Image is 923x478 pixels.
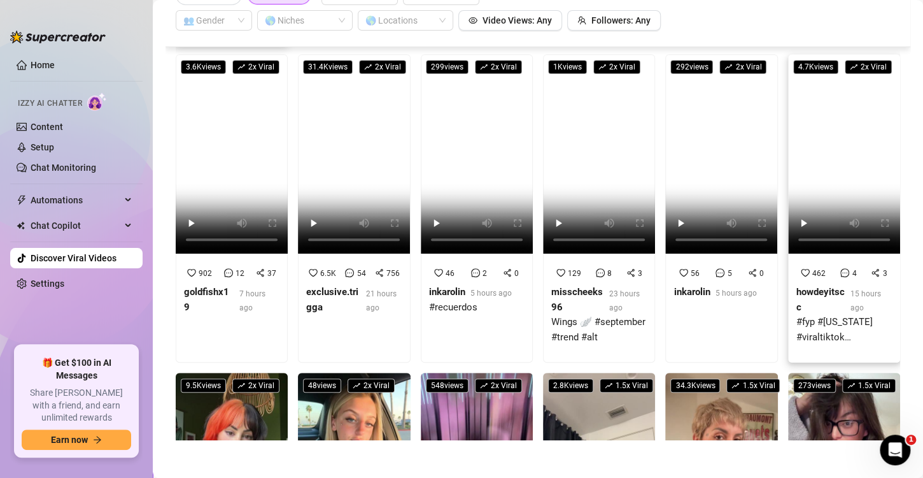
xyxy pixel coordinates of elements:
span: 34.3K views [670,379,720,393]
span: 1K views [548,60,587,74]
a: 4.7Kviewsrise2x Viral46243howdeyitscc15 hours ago#fyp #[US_STATE] #viraltiktok #september #throat [788,54,900,363]
img: logo-BBDzfeDw.svg [10,31,106,43]
span: 3 [882,269,887,278]
span: rise [605,382,612,389]
span: 129 [568,269,581,278]
a: 3.6Kviewsrise2x Viral9021237goldfishx197 hours ago [176,54,288,363]
span: 2 [483,269,487,278]
span: 31.4K views [303,60,353,74]
span: team [577,16,586,25]
span: 48 views [303,379,341,393]
span: message [596,268,605,277]
a: 31.4Kviewsrise2x Viral6.5K54756exclusive.trigga21 hours ago [298,54,410,363]
span: message [840,268,849,277]
span: rise [237,63,245,71]
span: rise [237,382,245,389]
span: 548 views [426,379,469,393]
strong: misscheeks96 [551,286,603,313]
span: rise [364,63,372,71]
span: share-alt [871,268,880,277]
span: 2 x Viral [359,60,406,74]
button: Video Views: Any [458,10,562,31]
span: Followers: Any [591,15,651,25]
span: 902 [199,269,212,278]
span: 37 [267,269,276,278]
span: thunderbolt [17,195,27,205]
span: rise [724,63,732,71]
span: 2 x Viral [719,60,766,74]
span: heart [801,268,810,277]
span: 1.5 x Viral [600,379,653,393]
span: Video Views: Any [483,15,552,25]
div: #recuerdos [429,300,512,315]
span: rise [480,63,488,71]
span: 2 x Viral [232,60,279,74]
span: rise [480,382,488,389]
span: 1 [906,435,916,445]
span: 1.5 x Viral [726,379,780,393]
span: heart [679,268,688,277]
img: Chat Copilot [17,221,25,230]
span: 3.6K views [181,60,226,74]
span: 8 [607,269,612,278]
span: 56 [691,269,700,278]
a: Home [31,60,55,70]
span: 2 x Viral [475,60,522,74]
span: 4 [852,269,856,278]
span: Automations [31,190,121,210]
span: rise [598,63,606,71]
strong: goldfishx19 [184,286,229,313]
strong: exclusive.trigga [306,286,358,313]
span: 15 hours ago [850,289,880,312]
span: 462 [812,269,826,278]
span: 6.5K [320,269,336,278]
span: share-alt [256,268,265,277]
span: 299 views [426,60,469,74]
span: 🎁 Get $100 in AI Messages [22,357,131,382]
a: Settings [31,279,64,289]
button: Earn nowarrow-right [22,430,131,450]
span: rise [353,382,360,389]
span: 2 x Viral [475,379,522,393]
span: heart [434,268,443,277]
a: 299viewsrise2x Viral4620inkarolin5 hours ago#recuerdos [421,54,533,363]
span: eye [469,16,477,25]
span: 0 [514,269,519,278]
span: 23 hours ago [609,289,639,312]
span: heart [187,268,196,277]
span: 54 [356,269,365,278]
div: #fyp #[US_STATE] #viraltiktok #september #throat [796,315,892,345]
span: 2 x Viral [593,60,640,74]
span: 21 hours ago [366,289,397,312]
span: Earn now [51,435,88,445]
div: Wings 🪽 #september #trend #alt [551,315,647,345]
span: 3 [638,269,642,278]
span: share-alt [375,268,384,277]
span: 1.5 x Viral [842,379,896,393]
span: 5 hours ago [470,289,512,298]
span: 5 hours ago [715,289,756,298]
img: AI Chatter [87,92,107,111]
span: 292 views [670,60,713,74]
span: 46 [446,269,454,278]
span: 4.7K views [793,60,838,74]
span: Izzy AI Chatter [18,98,82,110]
strong: inkarolin [673,286,710,298]
button: Followers: Any [567,10,661,31]
span: 273 views [793,379,836,393]
span: 2 x Viral [232,379,279,393]
span: 9.5K views [181,379,226,393]
a: Content [31,122,63,132]
strong: howdeyitscc [796,286,845,313]
span: message [224,268,233,277]
span: 756 [386,269,400,278]
span: message [715,268,724,277]
span: 12 [236,269,244,278]
span: message [345,268,354,277]
span: 5 [727,269,731,278]
a: 292viewsrise2x Viral5650inkarolin5 hours ago [665,54,777,363]
span: 2 x Viral [348,379,395,393]
span: 0 [759,269,764,278]
span: Share [PERSON_NAME] with a friend, and earn unlimited rewards [22,387,131,424]
span: share-alt [626,268,635,277]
